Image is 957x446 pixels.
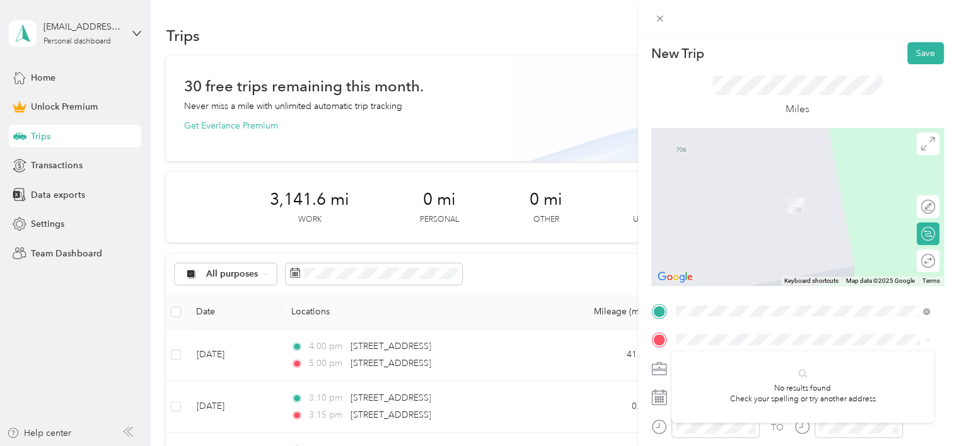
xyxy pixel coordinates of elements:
button: Save [907,42,944,64]
a: Open this area in Google Maps (opens a new window) [654,269,696,285]
div: TO [771,421,784,434]
button: Keyboard shortcuts [784,277,838,285]
p: Miles [786,101,809,117]
iframe: Everlance-gr Chat Button Frame [886,375,957,446]
span: Map data ©2025 Google [846,277,915,284]
img: Google [654,269,696,285]
p: No results found Check your spelling or try another address [730,383,876,405]
p: New Trip [651,45,704,62]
